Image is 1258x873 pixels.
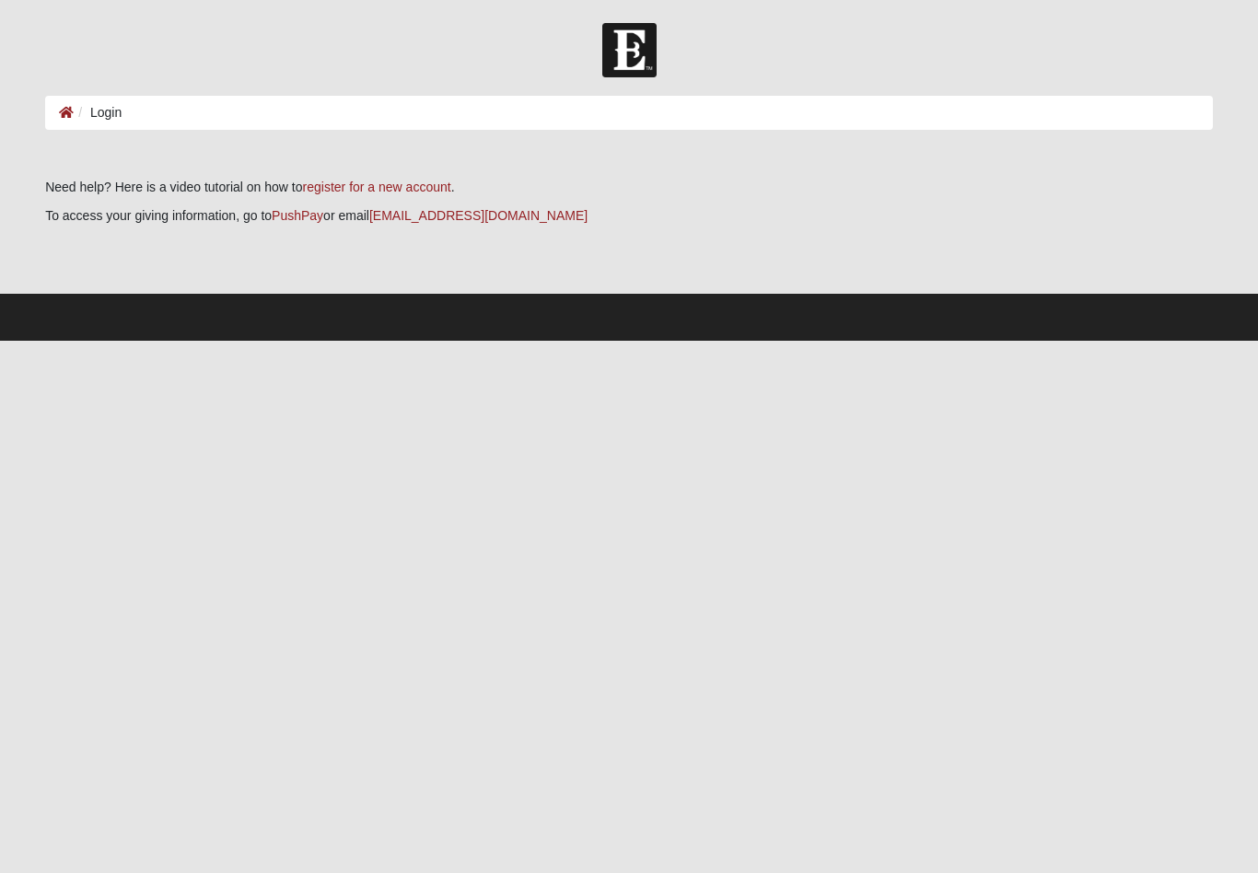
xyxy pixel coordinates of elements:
a: register for a new account [303,180,451,194]
li: Login [74,103,122,122]
a: [EMAIL_ADDRESS][DOMAIN_NAME] [369,208,588,223]
a: PushPay [272,208,323,223]
p: Need help? Here is a video tutorial on how to . [45,178,1213,197]
p: To access your giving information, go to or email [45,206,1213,226]
img: Church of Eleven22 Logo [602,23,657,77]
